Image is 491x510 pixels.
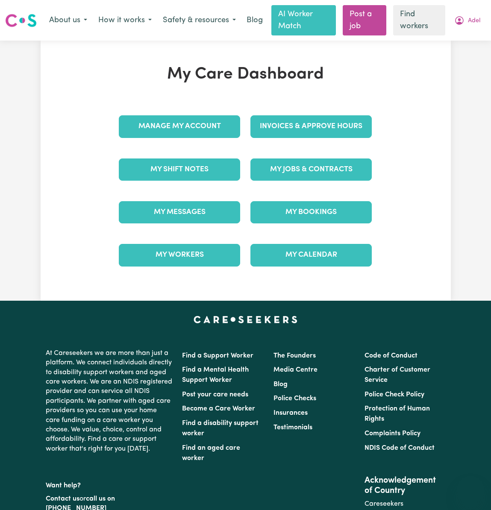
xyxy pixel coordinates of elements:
[182,445,240,462] a: Find an aged care worker
[273,424,312,431] a: Testimonials
[250,158,372,181] a: My Jobs & Contracts
[365,475,445,496] h2: Acknowledgement of Country
[46,495,79,502] a: Contact us
[365,366,430,384] a: Charter of Customer Service
[343,5,386,35] a: Post a job
[365,391,424,398] a: Police Check Policy
[119,158,240,181] a: My Shift Notes
[5,11,37,30] a: Careseekers logo
[273,366,318,373] a: Media Centre
[46,345,172,457] p: At Careseekers we are more than just a platform. We connect individuals directly to disability su...
[365,445,435,451] a: NDIS Code of Conduct
[5,13,37,28] img: Careseekers logo
[46,478,172,490] p: Want help?
[365,405,430,422] a: Protection of Human Rights
[365,430,420,437] a: Complaints Policy
[273,352,316,359] a: The Founders
[250,201,372,223] a: My Bookings
[457,476,484,503] iframe: Button to launch messaging window
[157,12,241,29] button: Safety & resources
[194,316,297,323] a: Careseekers home page
[241,11,268,30] a: Blog
[119,201,240,223] a: My Messages
[271,5,336,35] a: AI Worker Match
[250,244,372,266] a: My Calendar
[44,12,93,29] button: About us
[182,405,255,412] a: Become a Care Worker
[273,410,308,416] a: Insurances
[273,381,288,388] a: Blog
[468,16,480,26] span: Adel
[449,12,486,29] button: My Account
[182,366,249,384] a: Find a Mental Health Support Worker
[119,244,240,266] a: My Workers
[393,5,445,35] a: Find workers
[273,395,316,402] a: Police Checks
[93,12,157,29] button: How it works
[182,391,248,398] a: Post your care needs
[114,64,377,85] h1: My Care Dashboard
[250,115,372,138] a: Invoices & Approve Hours
[365,352,417,359] a: Code of Conduct
[182,352,253,359] a: Find a Support Worker
[119,115,240,138] a: Manage My Account
[182,420,259,437] a: Find a disability support worker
